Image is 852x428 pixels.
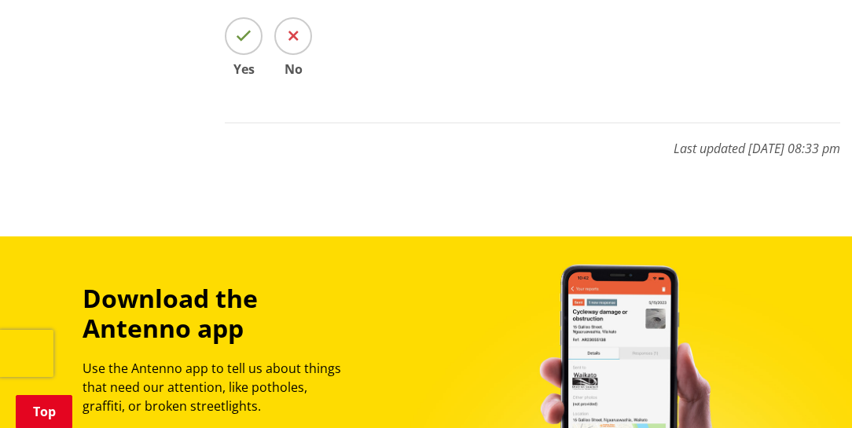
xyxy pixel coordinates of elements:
h3: Download the Antenno app [83,284,343,344]
p: Use the Antenno app to tell us about things that need our attention, like potholes, graffiti, or ... [83,359,343,415]
span: No [274,63,312,75]
iframe: Messenger Launcher [780,362,836,419]
a: Top [16,395,72,428]
p: Last updated [DATE] 08:33 pm [225,123,840,158]
span: Yes [225,63,263,75]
